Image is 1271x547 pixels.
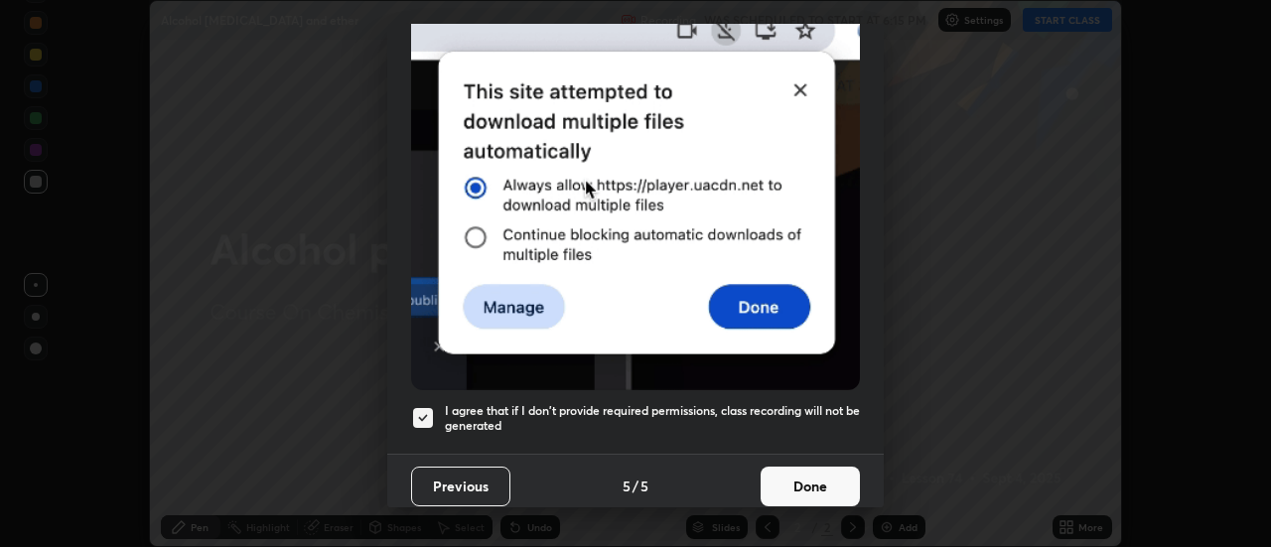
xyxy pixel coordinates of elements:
[623,476,631,496] h4: 5
[411,467,510,506] button: Previous
[445,403,860,434] h5: I agree that if I don't provide required permissions, class recording will not be generated
[640,476,648,496] h4: 5
[761,467,860,506] button: Done
[633,476,638,496] h4: /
